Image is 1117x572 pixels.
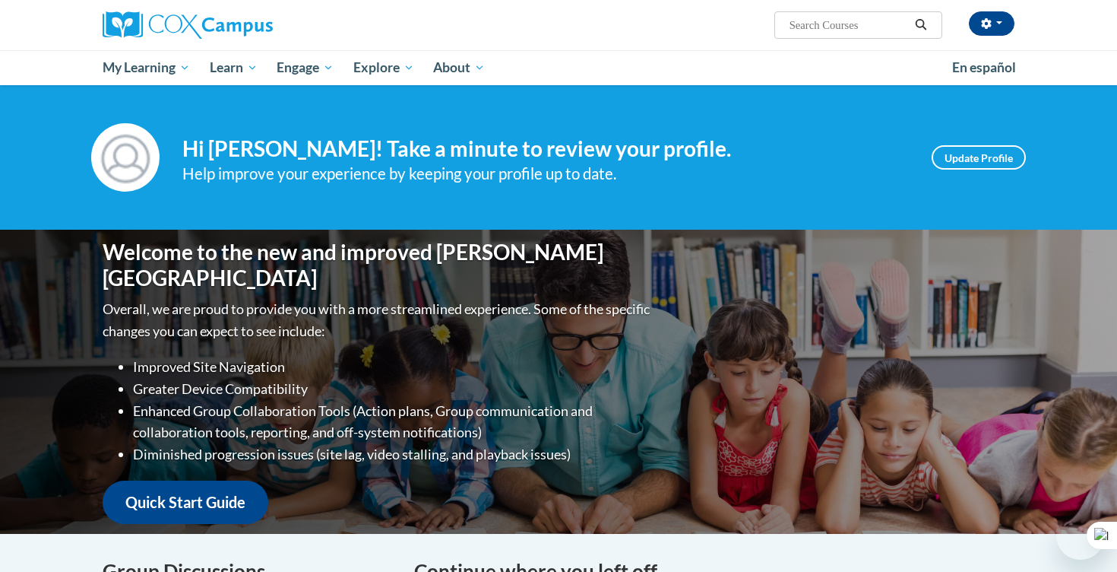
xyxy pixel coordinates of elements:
[277,59,334,77] span: Engage
[910,16,932,34] button: Search
[969,11,1014,36] button: Account Settings
[942,52,1026,84] a: En español
[788,16,910,34] input: Search Courses
[433,59,485,77] span: About
[103,11,273,39] img: Cox Campus
[133,400,653,444] li: Enhanced Group Collaboration Tools (Action plans, Group communication and collaboration tools, re...
[267,50,343,85] a: Engage
[200,50,267,85] a: Learn
[182,161,909,186] div: Help improve your experience by keeping your profile up to date.
[103,481,268,524] a: Quick Start Guide
[133,356,653,378] li: Improved Site Navigation
[103,59,190,77] span: My Learning
[1056,511,1105,560] iframe: Button to launch messaging window
[103,298,653,342] p: Overall, we are proud to provide you with a more streamlined experience. Some of the specific cha...
[353,59,414,77] span: Explore
[343,50,424,85] a: Explore
[91,123,160,192] img: Profile Image
[210,59,258,77] span: Learn
[133,443,653,466] li: Diminished progression issues (site lag, video stalling, and playback issues)
[182,136,909,162] h4: Hi [PERSON_NAME]! Take a minute to review your profile.
[932,145,1026,170] a: Update Profile
[80,50,1037,85] div: Main menu
[133,378,653,400] li: Greater Device Compatibility
[952,59,1016,75] span: En español
[103,240,653,291] h1: Welcome to the new and improved [PERSON_NAME][GEOGRAPHIC_DATA]
[103,11,391,39] a: Cox Campus
[93,50,200,85] a: My Learning
[424,50,495,85] a: About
